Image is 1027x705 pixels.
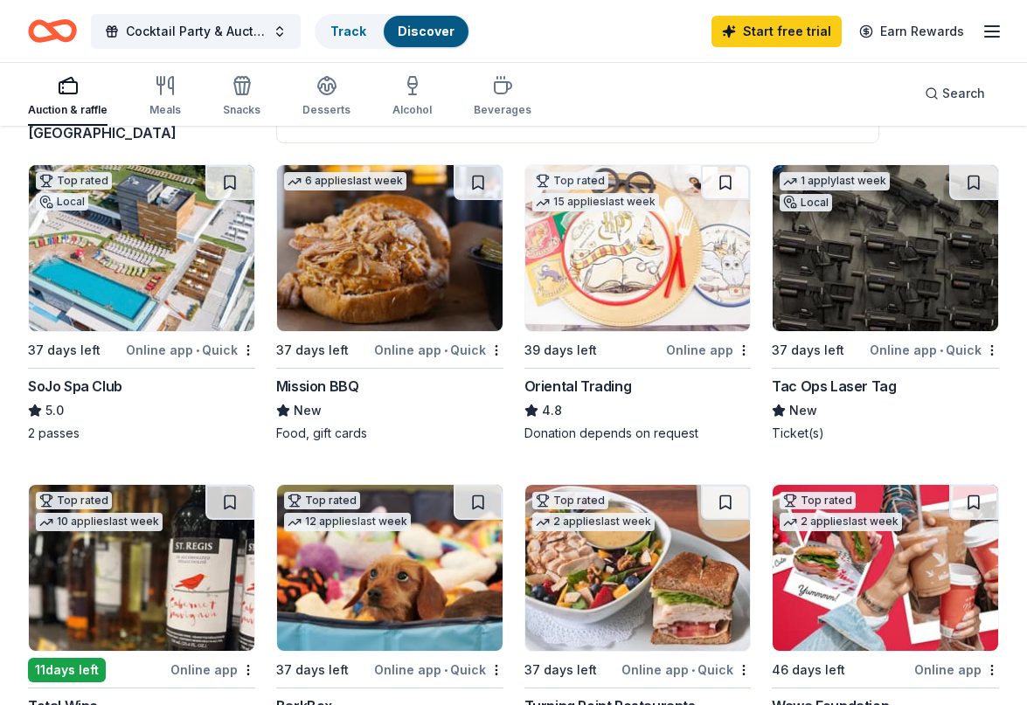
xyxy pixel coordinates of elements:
div: Online app [170,659,255,681]
div: Auction & raffle [28,103,108,117]
div: 6 applies last week [284,172,406,190]
img: Image for BarkBox [277,485,503,651]
div: Online app [666,339,751,361]
div: Beverages [474,103,531,117]
div: Online app Quick [126,339,255,361]
img: Image for Tac Ops Laser Tag [773,165,998,331]
div: 37 days left [524,660,597,681]
span: • [691,663,695,677]
span: • [444,663,448,677]
a: Image for Mission BBQ6 applieslast week37 days leftOnline app•QuickMission BBQNewFood, gift cards [276,164,503,442]
div: 11 days left [28,658,106,682]
div: 2 applies last week [780,513,902,531]
a: Earn Rewards [849,16,975,47]
button: Meals [149,68,181,126]
span: • [444,343,448,357]
div: Local [780,194,832,211]
span: 4.8 [542,400,562,421]
div: Tac Ops Laser Tag [772,376,896,397]
div: Ticket(s) [772,425,999,442]
span: Search [942,83,985,104]
button: Desserts [302,68,350,126]
div: Local [36,193,88,211]
div: Snacks [223,103,260,117]
div: 10 applies last week [36,513,163,531]
div: Donation depends on request [524,425,752,442]
div: 37 days left [28,340,101,361]
div: Online app Quick [374,339,503,361]
div: 37 days left [772,340,844,361]
img: Image for Turning Point Restaurants [525,485,751,651]
a: Image for SoJo Spa ClubTop ratedLocal37 days leftOnline app•QuickSoJo Spa Club5.02 passes [28,164,255,442]
img: Image for Wawa Foundation [773,485,998,651]
div: Top rated [532,172,608,190]
span: New [294,400,322,421]
div: Oriental Trading [524,376,632,397]
div: 2 applies last week [532,513,655,531]
div: 15 applies last week [532,193,659,211]
button: Auction & raffle [28,68,108,126]
button: TrackDiscover [315,14,470,49]
a: Start free trial [711,16,842,47]
span: 5.0 [45,400,64,421]
div: Mission BBQ [276,376,359,397]
button: Snacks [223,68,260,126]
div: Online app [914,659,999,681]
div: 12 applies last week [284,513,411,531]
img: Image for Mission BBQ [277,165,503,331]
div: 2 passes [28,425,255,442]
div: SoJo Spa Club [28,376,122,397]
button: Search [911,76,999,111]
div: Desserts [302,103,350,117]
div: Top rated [284,492,360,509]
a: Track [330,24,366,38]
div: Top rated [36,172,112,190]
a: Home [28,10,77,52]
div: 39 days left [524,340,597,361]
img: Image for Oriental Trading [525,165,751,331]
button: Beverages [474,68,531,126]
a: Image for Oriental TradingTop rated15 applieslast week39 days leftOnline appOriental Trading4.8Do... [524,164,752,442]
div: Top rated [532,492,608,509]
span: • [940,343,943,357]
div: Online app Quick [621,659,751,681]
span: • [196,343,199,357]
div: Online app Quick [870,339,999,361]
div: Top rated [36,492,112,509]
a: Discover [398,24,455,38]
button: Cocktail Party & Auction [91,14,301,49]
span: New [789,400,817,421]
div: 37 days left [276,340,349,361]
div: 37 days left [276,660,349,681]
div: Top rated [780,492,856,509]
a: Image for Tac Ops Laser Tag1 applylast weekLocal37 days leftOnline app•QuickTac Ops Laser TagNewT... [772,164,999,442]
div: Alcohol [392,103,432,117]
span: Cocktail Party & Auction [126,21,266,42]
div: Food, gift cards [276,425,503,442]
div: Online app Quick [374,659,503,681]
button: Alcohol [392,68,432,126]
img: Image for Total Wine [29,485,254,651]
div: 1 apply last week [780,172,890,190]
div: 46 days left [772,660,845,681]
div: Meals [149,103,181,117]
img: Image for SoJo Spa Club [29,165,254,331]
